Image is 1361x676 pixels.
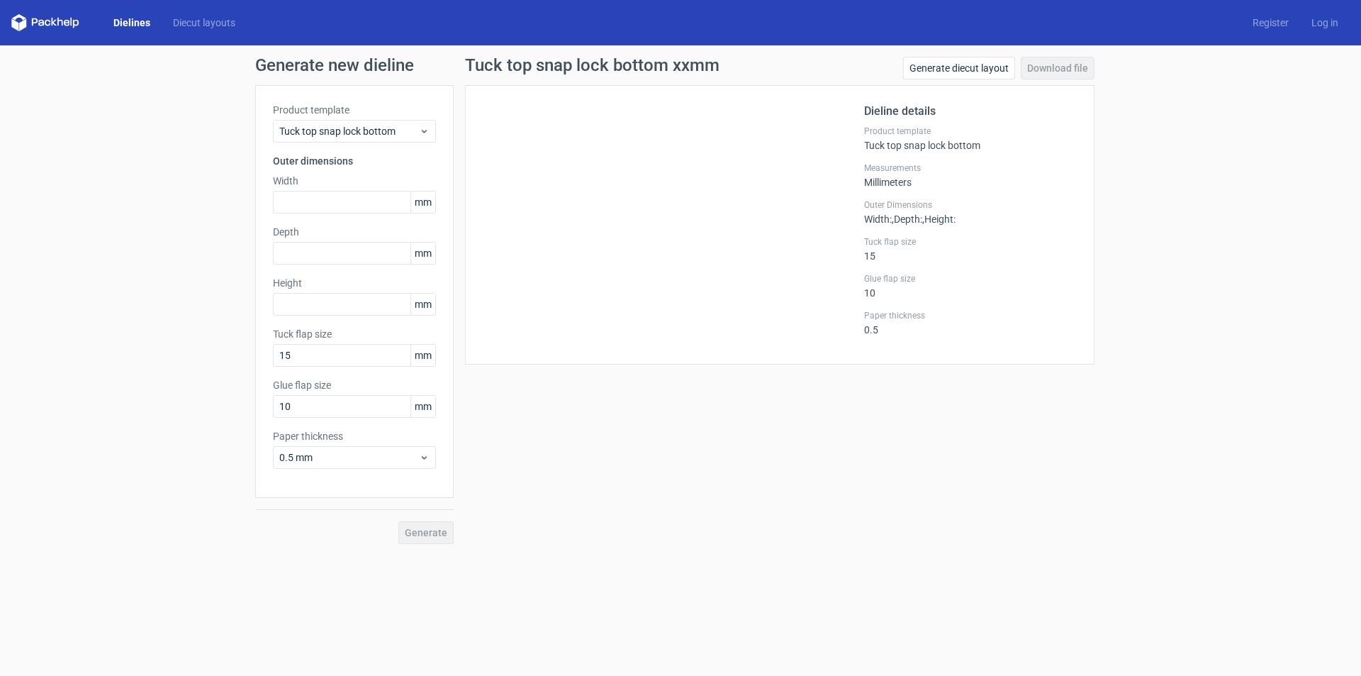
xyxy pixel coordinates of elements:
label: Width [273,174,436,188]
h2: Dieline details [864,103,1077,120]
div: 10 [864,273,1077,299]
label: Paper thickness [273,429,436,443]
label: Depth [273,225,436,239]
span: mm [410,192,435,213]
span: 0.5 mm [279,450,419,465]
span: Tuck top snap lock bottom [279,124,419,138]
div: 0.5 [864,310,1077,336]
h3: Outer dimensions [273,154,436,168]
a: Generate diecut layout [903,57,1015,79]
label: Product template [273,103,436,117]
span: Width : [864,214,892,225]
div: Millimeters [864,162,1077,188]
label: Glue flap size [864,273,1077,284]
div: Tuck top snap lock bottom [864,126,1077,151]
a: Dielines [102,16,162,30]
label: Tuck flap size [273,327,436,341]
label: Measurements [864,162,1077,174]
span: , Depth : [892,214,922,225]
label: Tuck flap size [864,236,1077,248]
span: mm [410,345,435,366]
h1: Tuck top snap lock bottom xxmm [465,57,719,74]
label: Height [273,276,436,290]
label: Outer Dimensions [864,199,1077,211]
label: Glue flap size [273,378,436,392]
a: Register [1241,16,1300,30]
a: Log in [1300,16,1350,30]
label: Paper thickness [864,310,1077,321]
span: mm [410,294,435,315]
span: , Height : [922,214,956,225]
h1: Generate new dieline [255,57,1106,74]
span: mm [410,396,435,417]
span: mm [410,243,435,264]
a: Diecut layouts [162,16,247,30]
div: 15 [864,236,1077,262]
label: Product template [864,126,1077,137]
